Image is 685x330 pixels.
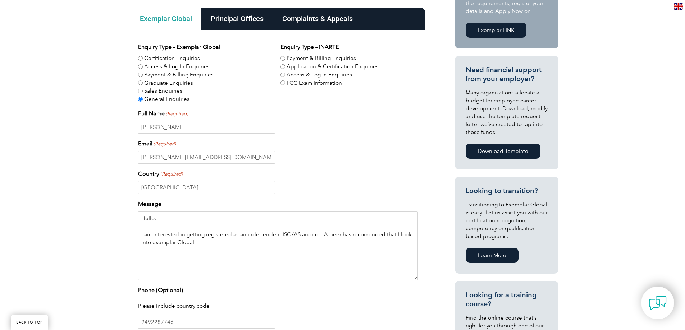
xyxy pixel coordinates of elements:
label: General Enquiries [144,95,189,103]
label: Graduate Enquiries [144,79,193,87]
a: BACK TO TOP [11,315,48,330]
label: Access & Log In Enquiries [287,71,352,79]
label: FCC Exam Information [287,79,342,87]
a: Exemplar LINK [466,23,526,38]
label: Sales Enquiries [144,87,182,95]
legend: Enquiry Type – Exemplar Global [138,43,220,51]
legend: Enquiry Type – iNARTE [280,43,339,51]
a: Download Template [466,144,540,159]
div: Principal Offices [201,8,273,30]
label: Payment & Billing Enquiries [287,54,356,62]
span: (Required) [165,110,188,117]
label: Phone (Optional) [138,286,183,294]
label: Full Name [138,109,188,118]
p: Many organizations allocate a budget for employee career development. Download, modify and use th... [466,89,548,136]
div: Please include country code [138,297,418,316]
span: (Required) [153,140,176,148]
h3: Need financial support from your employer? [466,65,548,83]
img: en [674,3,683,10]
label: Email [138,139,176,148]
span: (Required) [160,171,183,178]
div: Complaints & Appeals [273,8,362,30]
p: Transitioning to Exemplar Global is easy! Let us assist you with our certification recognition, c... [466,201,548,240]
label: Country [138,169,183,178]
img: contact-chat.png [649,294,667,312]
div: Exemplar Global [131,8,201,30]
label: Access & Log In Enquiries [144,62,210,71]
h3: Looking to transition? [466,186,548,195]
label: Certification Enquiries [144,54,200,62]
label: Message [138,200,161,208]
label: Payment & Billing Enquiries [144,71,214,79]
label: Application & Certification Enquiries [287,62,379,71]
h3: Looking for a training course? [466,291,548,308]
a: Learn More [466,248,519,263]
